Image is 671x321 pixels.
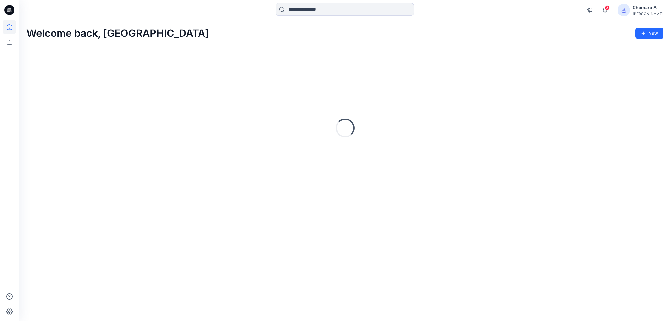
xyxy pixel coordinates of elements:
h2: Welcome back, [GEOGRAPHIC_DATA] [26,28,209,39]
span: 2 [605,5,610,10]
svg: avatar [621,8,626,13]
div: Chamara A [633,4,663,11]
button: New [635,28,663,39]
div: [PERSON_NAME] [633,11,663,16]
